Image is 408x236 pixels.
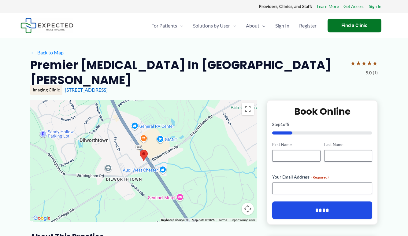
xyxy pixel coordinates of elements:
[373,69,378,77] span: (1)
[287,122,289,127] span: 5
[317,2,339,10] a: Learn More
[280,122,283,127] span: 1
[324,142,372,148] label: Last Name
[356,57,361,69] span: ★
[147,15,321,36] nav: Primary Site Navigation
[328,19,381,32] a: Find a Clinic
[231,218,255,222] a: Report a map error
[30,48,64,57] a: ←Back to Map
[20,18,73,33] img: Expected Healthcare Logo - side, dark font, small
[299,15,317,36] span: Register
[361,57,367,69] span: ★
[270,15,294,36] a: Sign In
[32,214,52,222] img: Google
[65,87,108,93] a: [STREET_ADDRESS]
[259,15,265,36] span: Menu Toggle
[193,15,230,36] span: Solutions by User
[32,214,52,222] a: Open this area in Google Maps (opens a new window)
[272,122,372,127] p: Step of
[275,15,289,36] span: Sign In
[188,15,241,36] a: Solutions by UserMenu Toggle
[241,15,270,36] a: AboutMenu Toggle
[272,174,372,180] label: Your Email Address
[272,105,372,117] h2: Book Online
[177,15,183,36] span: Menu Toggle
[192,218,215,222] span: Map data ©2025
[161,218,188,222] button: Keyboard shortcuts
[151,15,177,36] span: For Patients
[246,15,259,36] span: About
[242,203,254,215] button: Map camera controls
[218,218,227,222] a: Terms
[366,69,372,77] span: 5.0
[242,103,254,115] button: Toggle fullscreen view
[259,4,312,9] strong: Providers, Clinics, and Staff:
[350,57,356,69] span: ★
[367,57,372,69] span: ★
[294,15,321,36] a: Register
[30,50,36,55] span: ←
[311,175,329,179] span: (Required)
[372,57,378,69] span: ★
[30,85,62,95] div: Imaging Clinic
[272,142,320,148] label: First Name
[230,15,236,36] span: Menu Toggle
[147,15,188,36] a: For PatientsMenu Toggle
[343,2,364,10] a: Get Access
[369,2,381,10] a: Sign In
[30,57,345,88] h2: Premier [MEDICAL_DATA] in [GEOGRAPHIC_DATA][PERSON_NAME]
